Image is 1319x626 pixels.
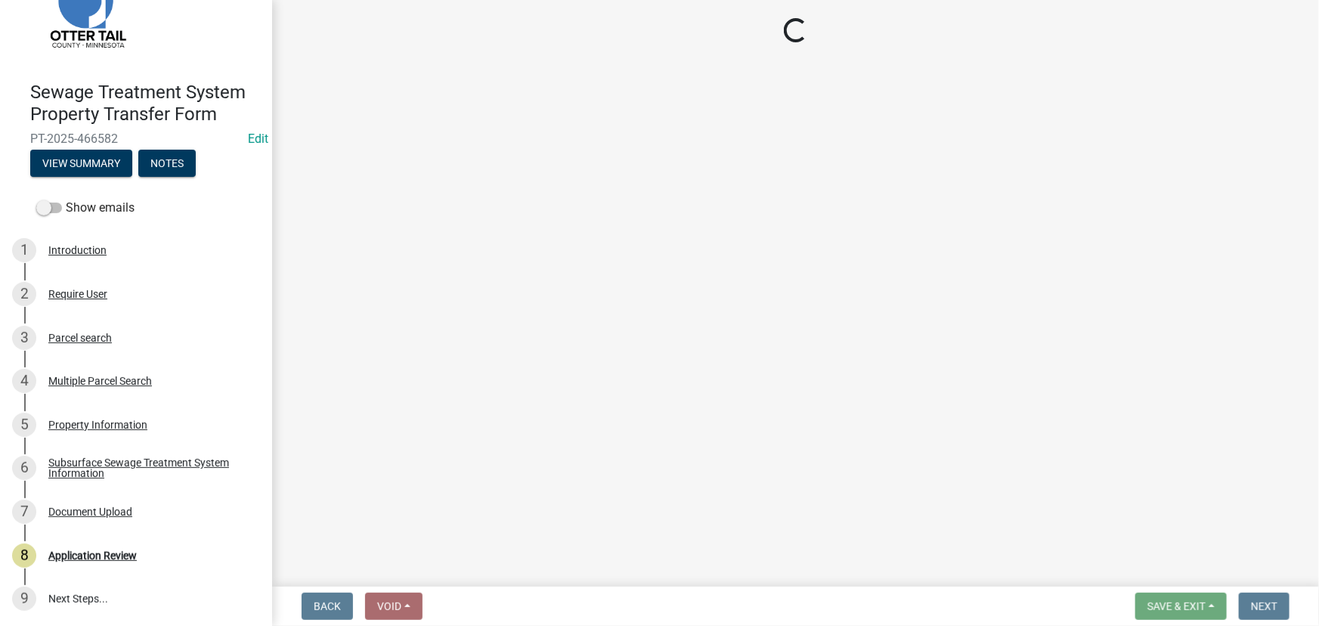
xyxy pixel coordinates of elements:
button: Void [365,593,423,620]
wm-modal-confirm: Summary [30,158,132,170]
div: Parcel search [48,333,112,343]
div: 4 [12,369,36,393]
span: Back [314,600,341,612]
div: 8 [12,544,36,568]
div: 9 [12,587,36,611]
span: Save & Exit [1147,600,1206,612]
div: Property Information [48,420,147,430]
div: 5 [12,413,36,437]
span: Next [1251,600,1277,612]
a: Edit [248,132,268,146]
button: Next [1239,593,1290,620]
div: Require User [48,289,107,299]
h4: Sewage Treatment System Property Transfer Form [30,82,260,126]
div: 2 [12,282,36,306]
wm-modal-confirm: Edit Application Number [248,132,268,146]
label: Show emails [36,199,135,217]
span: Void [377,600,401,612]
button: Back [302,593,353,620]
wm-modal-confirm: Notes [138,158,196,170]
div: 6 [12,456,36,480]
div: 1 [12,238,36,262]
div: 7 [12,500,36,524]
div: Introduction [48,245,107,256]
div: Multiple Parcel Search [48,376,152,386]
button: View Summary [30,150,132,177]
div: Application Review [48,550,137,561]
span: PT-2025-466582 [30,132,242,146]
button: Save & Exit [1135,593,1227,620]
div: 3 [12,326,36,350]
button: Notes [138,150,196,177]
div: Document Upload [48,507,132,517]
div: Subsurface Sewage Treatment System Information [48,457,248,479]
